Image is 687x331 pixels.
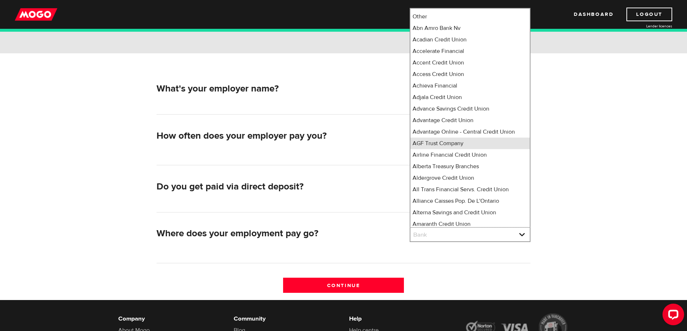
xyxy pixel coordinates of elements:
[657,301,687,331] iframe: LiveChat chat widget
[157,83,404,94] h2: What's your employer name?
[157,181,404,192] h2: Do you get paid via direct deposit?
[283,278,404,293] input: Continue
[410,11,530,22] li: Other
[410,34,530,45] li: Acadian Credit Union
[410,91,530,103] li: Adjala Credit Union
[410,161,530,172] li: Alberta Treasury Branches
[15,8,57,21] img: mogo_logo-11ee424be714fa7cbb0f0f49df9e16ec.png
[410,57,530,68] li: Accent Credit Union
[118,314,223,323] h6: Company
[410,80,530,91] li: Achieva Financial
[410,126,530,138] li: Advantage Online - Central Credit Union
[410,22,530,34] li: Abn Amro Bank Nv
[410,138,530,149] li: AGF Trust Company
[157,130,404,142] h2: How often does your employer pay you?
[410,103,530,115] li: Advance Savings Credit Union
[410,68,530,80] li: Access Credit Union
[410,207,530,218] li: Alterna Savings and Credit Union
[618,23,672,29] a: Lender licences
[574,8,613,21] a: Dashboard
[410,115,530,126] li: Advantage Credit Union
[349,314,454,323] h6: Help
[234,314,338,323] h6: Community
[626,8,672,21] a: Logout
[410,149,530,161] li: Airline Financial Credit Union
[410,45,530,57] li: Accelerate Financial
[410,218,530,230] li: Amaranth Credit Union
[410,184,530,195] li: All Trans Financial Servs. Credit Union
[410,172,530,184] li: Aldergrove Credit Union
[157,228,404,239] h2: Where does your employment pay go?
[410,195,530,207] li: Alliance Caisses Pop. De L'Ontario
